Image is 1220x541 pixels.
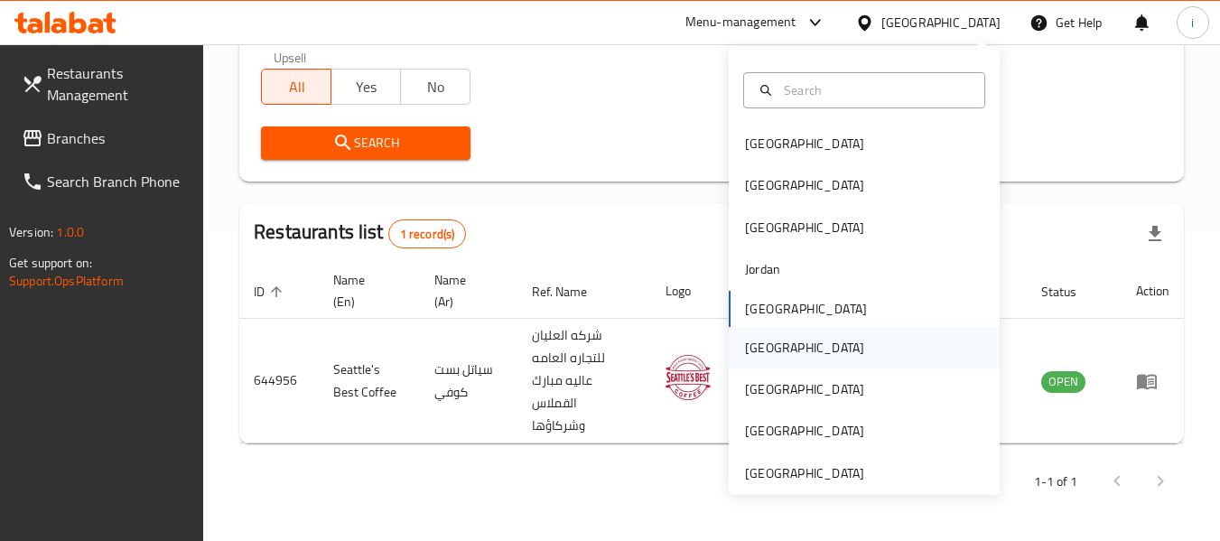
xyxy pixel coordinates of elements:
div: OPEN [1041,371,1085,393]
img: Seattle's Best Coffee [666,355,711,400]
span: Branches [47,127,190,149]
button: Search [261,126,470,160]
a: Support.OpsPlatform [9,269,124,293]
div: Menu-management [685,12,796,33]
td: 644956 [239,319,319,443]
p: 1-1 of 1 [1034,471,1077,493]
div: Export file [1133,212,1177,256]
span: OPEN [1041,371,1085,392]
div: Jordan [745,259,780,279]
div: [GEOGRAPHIC_DATA] [745,421,864,441]
span: No [408,74,463,100]
span: Restaurants Management [47,62,190,106]
span: Search Branch Phone [47,171,190,192]
td: Seattle's Best Coffee [319,319,420,443]
span: ID [254,281,288,303]
span: 1.0.0 [56,220,84,244]
div: [GEOGRAPHIC_DATA] [745,134,864,154]
span: Name (En) [333,269,398,312]
div: [GEOGRAPHIC_DATA] [745,463,864,483]
button: All [261,69,331,105]
a: Branches [7,117,204,160]
span: All [269,74,324,100]
h2: Restaurants list [254,219,466,248]
input: Search [777,80,973,100]
div: [GEOGRAPHIC_DATA] [881,13,1001,33]
td: سياتل بست كوفي [420,319,517,443]
span: i [1191,13,1194,33]
span: 1 record(s) [389,226,466,243]
table: enhanced table [239,264,1184,443]
div: Menu [1136,370,1169,392]
div: Total records count [388,219,467,248]
div: [GEOGRAPHIC_DATA] [745,379,864,399]
label: Upsell [274,51,307,63]
td: شركه العليان للتجاره العامه عاليه مبارك القملاس وشركاؤها [517,319,651,443]
div: [GEOGRAPHIC_DATA] [745,338,864,358]
th: Action [1122,264,1184,319]
span: Yes [339,74,394,100]
span: Version: [9,220,53,244]
button: No [400,69,470,105]
span: Ref. Name [532,281,610,303]
span: Name (Ar) [434,269,496,312]
button: Yes [331,69,401,105]
a: Search Branch Phone [7,160,204,203]
th: Logo [651,264,732,319]
div: [GEOGRAPHIC_DATA] [745,175,864,195]
div: [GEOGRAPHIC_DATA] [745,218,864,238]
span: Status [1041,281,1100,303]
span: Search [275,132,455,154]
a: Restaurants Management [7,51,204,117]
span: Get support on: [9,251,92,275]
